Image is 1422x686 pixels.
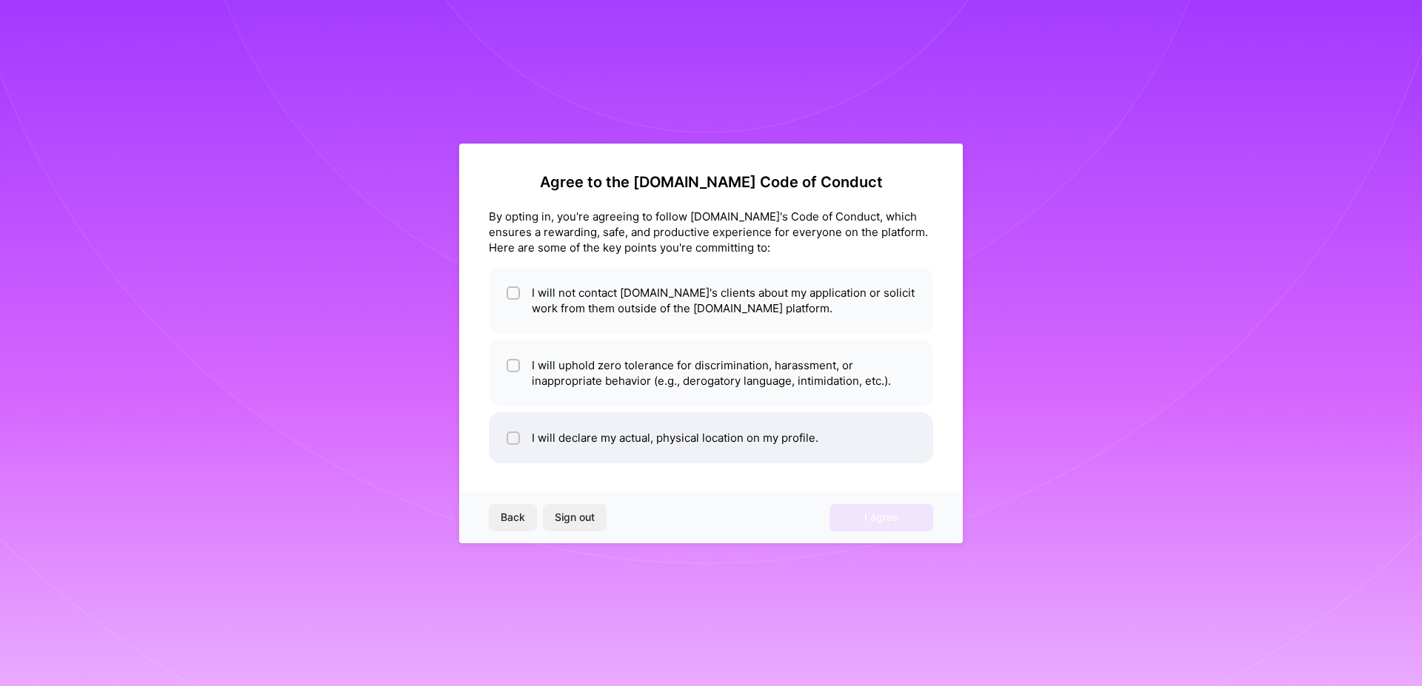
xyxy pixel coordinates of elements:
[543,504,607,531] button: Sign out
[489,267,933,334] li: I will not contact [DOMAIN_NAME]'s clients about my application or solicit work from them outside...
[501,510,525,525] span: Back
[489,412,933,463] li: I will declare my actual, physical location on my profile.
[555,510,595,525] span: Sign out
[489,504,537,531] button: Back
[489,173,933,191] h2: Agree to the [DOMAIN_NAME] Code of Conduct
[489,209,933,255] div: By opting in, you're agreeing to follow [DOMAIN_NAME]'s Code of Conduct, which ensures a rewardin...
[489,340,933,406] li: I will uphold zero tolerance for discrimination, harassment, or inappropriate behavior (e.g., der...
